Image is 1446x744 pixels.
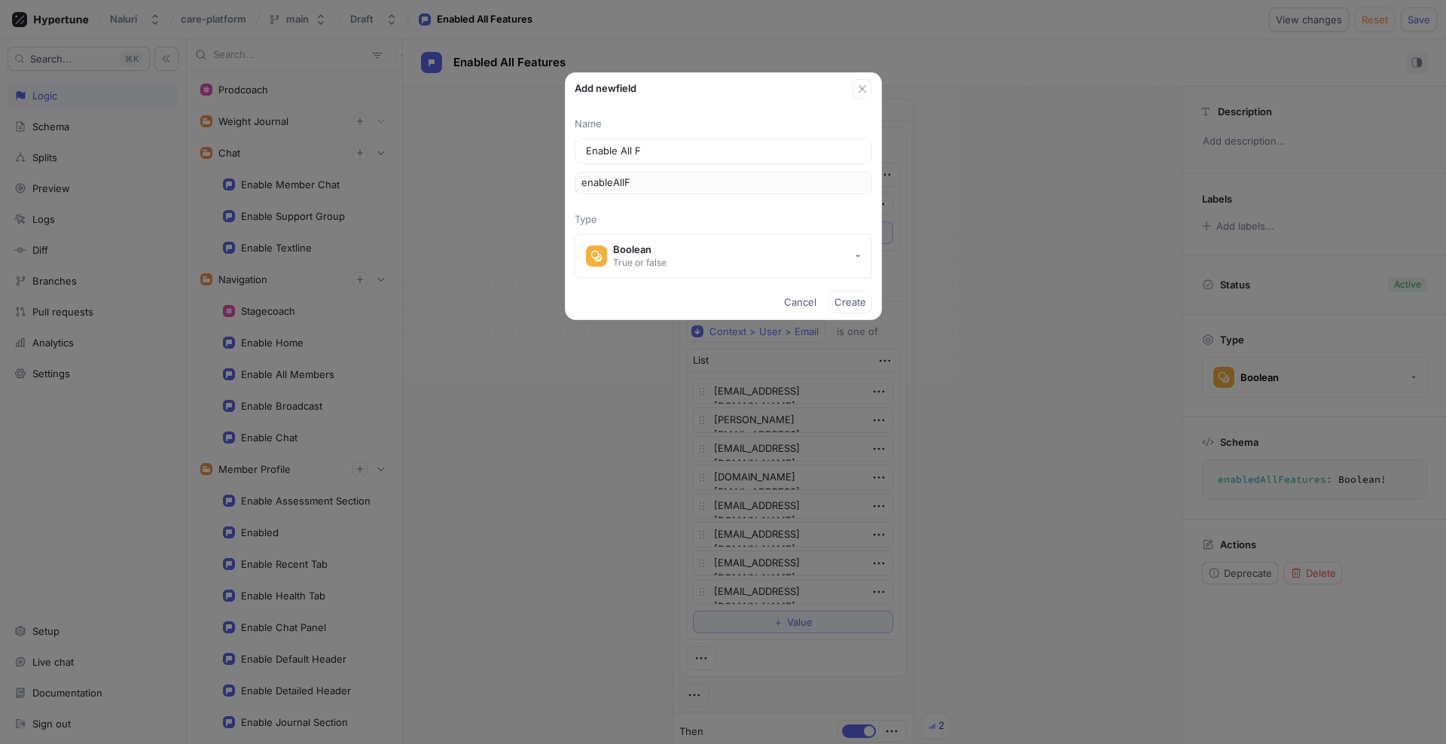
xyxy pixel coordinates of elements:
[613,243,667,256] div: Boolean
[613,256,667,269] div: True or false
[575,212,872,227] p: Type
[575,233,872,279] button: BooleanTrue or false
[575,117,872,132] p: Name
[575,81,636,96] p: Add new field
[784,297,816,306] span: Cancel
[586,144,861,159] input: Enter a name for this field
[834,297,866,306] span: Create
[828,291,872,313] button: Create
[778,291,822,313] button: Cancel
